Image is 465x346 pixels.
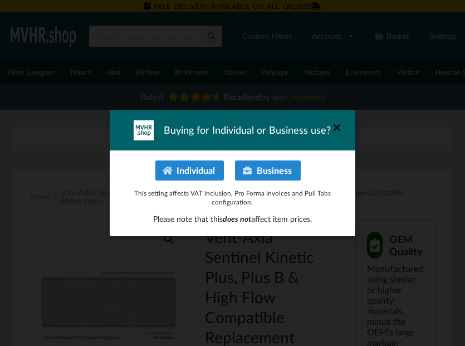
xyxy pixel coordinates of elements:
[121,188,344,206] p: This setting affects VAT inclusion, Pro Forma Invoices and Pull Tabs configuration.
[164,123,331,137] span: Buying for Individual or Business use?
[134,120,154,140] img: mvhr-inverted.png
[223,213,251,223] span: does not
[121,213,344,224] p: Please note that this affect item prices.
[155,160,224,181] button: Individual
[236,160,301,181] button: Business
